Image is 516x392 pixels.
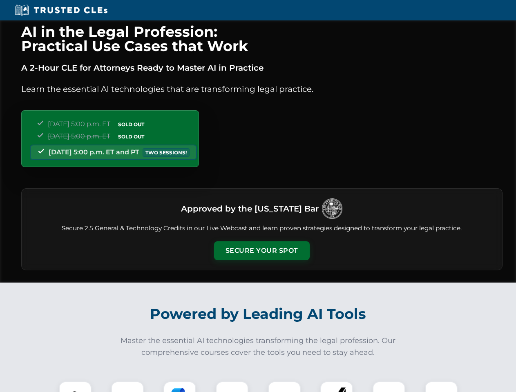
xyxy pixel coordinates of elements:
h2: Powered by Leading AI Tools [32,300,485,328]
button: Secure Your Spot [214,241,310,260]
p: Master the essential AI technologies transforming the legal profession. Our comprehensive courses... [115,335,401,359]
img: Logo [322,198,342,219]
img: Trusted CLEs [12,4,110,16]
span: SOLD OUT [115,120,147,129]
span: [DATE] 5:00 p.m. ET [48,132,110,140]
p: A 2-Hour CLE for Attorneys Ready to Master AI in Practice [21,61,503,74]
h3: Approved by the [US_STATE] Bar [181,201,319,216]
p: Learn the essential AI technologies that are transforming legal practice. [21,82,503,96]
span: [DATE] 5:00 p.m. ET [48,120,110,128]
p: Secure 2.5 General & Technology Credits in our Live Webcast and learn proven strategies designed ... [31,224,492,233]
span: SOLD OUT [115,132,147,141]
h1: AI in the Legal Profession: Practical Use Cases that Work [21,24,503,53]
